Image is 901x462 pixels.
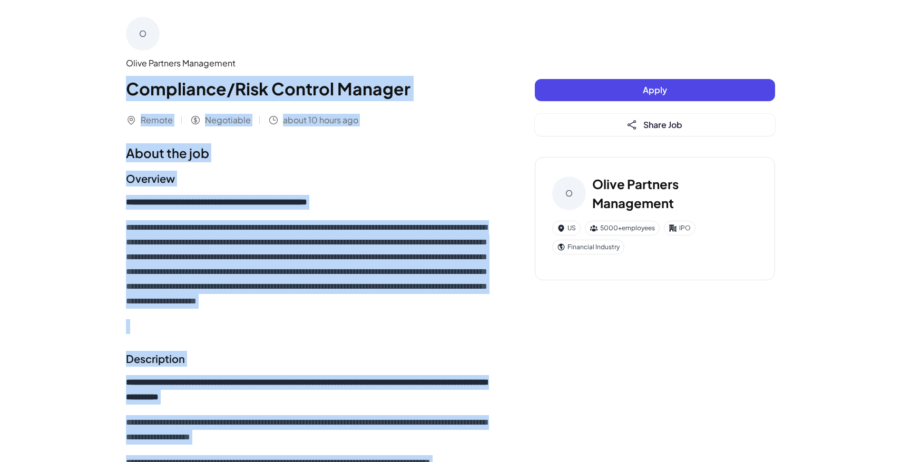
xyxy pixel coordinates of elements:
[283,114,358,126] span: about 10 hours ago
[126,351,493,367] h2: Description
[552,240,624,254] div: Financial Industry
[141,114,173,126] span: Remote
[535,114,775,136] button: Share Job
[126,171,493,186] h2: Overview
[592,174,758,212] h3: Olive Partners Management
[585,221,660,235] div: 5000+ employees
[126,143,493,162] h1: About the job
[664,221,696,235] div: IPO
[552,176,586,210] div: O
[643,119,682,130] span: Share Job
[205,114,251,126] span: Negotiable
[126,17,160,51] div: O
[126,57,493,70] div: Olive Partners Management
[126,76,493,101] h1: Compliance/Risk Control Manager
[643,84,667,95] span: Apply
[552,221,581,235] div: US
[535,79,775,101] button: Apply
